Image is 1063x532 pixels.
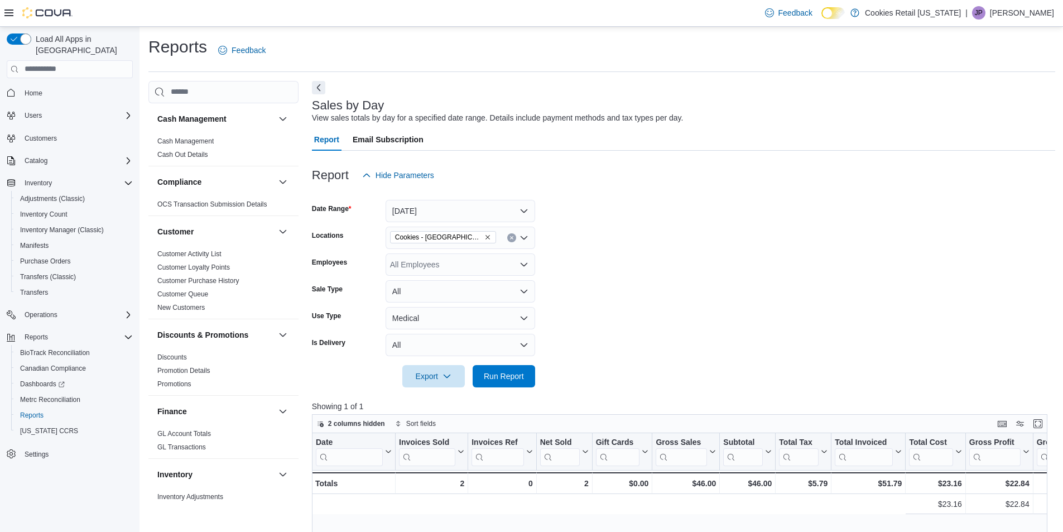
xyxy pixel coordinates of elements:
[399,437,455,466] div: Invoices Sold
[656,437,707,466] div: Gross Sales
[540,437,588,466] button: Net Sold
[20,447,133,461] span: Settings
[157,276,239,285] span: Customer Purchase History
[472,437,523,448] div: Invoices Ref
[312,231,344,240] label: Locations
[20,194,85,203] span: Adjustments (Classic)
[157,200,267,208] a: OCS Transaction Submission Details
[472,477,532,490] div: 0
[779,437,819,466] div: Total Tax
[7,80,133,491] nav: Complex example
[16,346,133,360] span: BioTrack Reconciliation
[276,112,290,126] button: Cash Management
[399,477,464,490] div: 2
[376,170,434,181] span: Hide Parameters
[778,7,812,18] span: Feedback
[157,250,222,258] span: Customer Activity List
[540,437,579,448] div: Net Sold
[157,263,230,272] span: Customer Loyalty Points
[821,7,845,19] input: Dark Mode
[11,285,137,300] button: Transfers
[11,423,137,439] button: [US_STATE] CCRS
[972,6,985,20] div: Jessica Perea
[20,395,80,404] span: Metrc Reconciliation
[157,277,239,285] a: Customer Purchase History
[157,430,211,438] a: GL Account Totals
[312,417,389,430] button: 2 columns hidden
[312,338,345,347] label: Is Delivery
[20,330,133,344] span: Reports
[723,437,763,448] div: Subtotal
[386,307,535,329] button: Medical
[316,437,383,448] div: Date
[16,346,94,360] a: BioTrack Reconciliation
[20,288,48,297] span: Transfers
[20,132,61,145] a: Customers
[157,366,210,375] span: Promotion Details
[157,113,227,124] h3: Cash Management
[157,329,274,341] button: Discounts & Promotions
[312,99,384,112] h3: Sales by Day
[157,406,274,417] button: Finance
[20,109,46,122] button: Users
[157,353,187,362] span: Discounts
[390,231,496,243] span: Cookies - Commerce City
[20,448,53,461] a: Settings
[835,437,893,466] div: Total Invoiced
[353,128,424,151] span: Email Subscription
[723,437,763,466] div: Subtotal
[386,280,535,303] button: All
[2,85,137,101] button: Home
[2,307,137,323] button: Operations
[157,329,248,341] h3: Discounts & Promotions
[157,380,191,388] a: Promotions
[148,198,299,215] div: Compliance
[11,238,137,253] button: Manifests
[157,137,214,146] span: Cash Management
[779,437,819,448] div: Total Tax
[472,437,523,466] div: Invoices Ref
[2,445,137,462] button: Settings
[16,377,69,391] a: Dashboards
[20,210,68,219] span: Inventory Count
[723,437,772,466] button: Subtotal
[316,437,392,466] button: Date
[316,437,383,466] div: Date
[148,135,299,166] div: Cash Management
[25,450,49,459] span: Settings
[25,179,52,188] span: Inventory
[779,437,828,466] button: Total Tax
[2,130,137,146] button: Customers
[386,334,535,356] button: All
[157,113,274,124] button: Cash Management
[16,409,48,422] a: Reports
[540,477,588,490] div: 2
[157,290,208,299] span: Customer Queue
[157,150,208,159] span: Cash Out Details
[20,226,104,234] span: Inventory Manager (Classic)
[2,329,137,345] button: Reports
[312,204,352,213] label: Date Range
[148,427,299,458] div: Finance
[157,151,208,159] a: Cash Out Details
[20,109,133,122] span: Users
[157,469,274,480] button: Inventory
[11,269,137,285] button: Transfers (Classic)
[157,250,222,258] a: Customer Activity List
[909,437,953,466] div: Total Cost
[20,272,76,281] span: Transfers (Classic)
[909,437,961,466] button: Total Cost
[25,156,47,165] span: Catalog
[20,426,78,435] span: [US_STATE] CCRS
[386,200,535,222] button: [DATE]
[157,367,210,375] a: Promotion Details
[969,437,1030,466] button: Gross Profit
[507,233,516,242] button: Clear input
[20,364,86,373] span: Canadian Compliance
[31,33,133,56] span: Load All Apps in [GEOGRAPHIC_DATA]
[157,200,267,209] span: OCS Transaction Submission Details
[761,2,817,24] a: Feedback
[969,437,1021,466] div: Gross Profit
[969,437,1021,448] div: Gross Profit
[312,169,349,182] h3: Report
